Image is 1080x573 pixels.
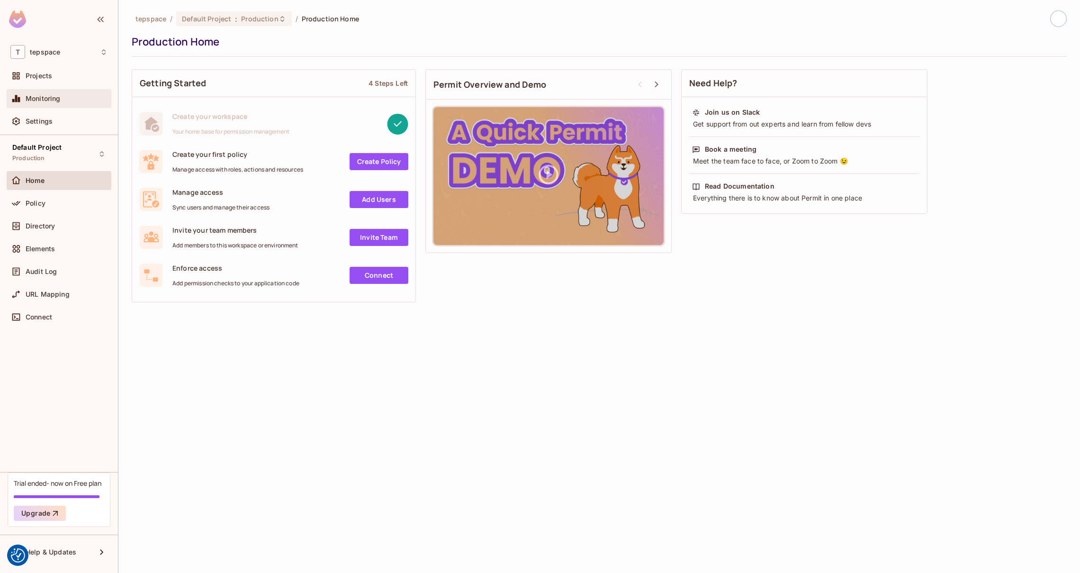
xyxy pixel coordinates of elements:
div: Production Home [132,35,1062,49]
span: the active workspace [135,14,166,23]
span: Manage access with roles, actions and resources [172,166,303,173]
a: Connect [350,267,408,284]
span: Add permission checks to your application code [172,280,299,287]
span: Connect [26,313,52,321]
span: Manage access [172,188,270,197]
span: Settings [26,118,53,125]
div: Everything there is to know about Permit in one place [692,193,917,203]
img: SReyMgAAAABJRU5ErkJggg== [9,10,26,28]
a: Create Policy [350,153,408,170]
span: Production [12,155,45,162]
span: Directory [26,222,55,230]
li: / [170,14,172,23]
span: Audit Log [26,268,57,275]
span: Projects [26,72,52,80]
span: Add members to this workspace or environment [172,242,298,249]
button: Upgrade [14,506,66,521]
span: Create your first policy [172,150,303,159]
span: Production [241,14,278,23]
div: 4 Steps Left [369,79,408,88]
span: Workspace: tepspace [30,48,60,56]
span: Need Help? [689,77,738,89]
div: Meet the team face to face, or Zoom to Zoom 😉 [692,156,917,166]
span: Create your workspace [172,112,289,121]
span: Sync users and manage their access [172,204,270,211]
span: Help & Updates [26,548,76,556]
span: Getting Started [140,77,206,89]
span: Monitoring [26,95,61,102]
span: Policy [26,200,45,207]
a: Add Users [350,191,408,208]
span: Production Home [302,14,359,23]
button: Consent Preferences [11,548,25,563]
span: Default Project [182,14,231,23]
span: Enforce access [172,264,299,273]
span: Invite your team members [172,226,298,235]
span: Permit Overview and Demo [433,79,547,91]
span: Your home base for permission management [172,128,289,136]
div: Read Documentation [705,182,774,191]
span: URL Mapping [26,291,70,298]
span: Home [26,177,45,184]
span: T [10,45,25,59]
span: : [234,15,238,23]
a: Invite Team [350,229,408,246]
span: Default Project [12,144,62,151]
div: Join us on Slack [705,108,760,117]
li: / [296,14,298,23]
div: Trial ended- now on Free plan [14,479,101,488]
div: Book a meeting [705,145,756,154]
img: Tep [1051,11,1066,27]
div: Get support from out experts and learn from fellow devs [692,119,917,129]
img: Revisit consent button [11,548,25,563]
span: Elements [26,245,55,253]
